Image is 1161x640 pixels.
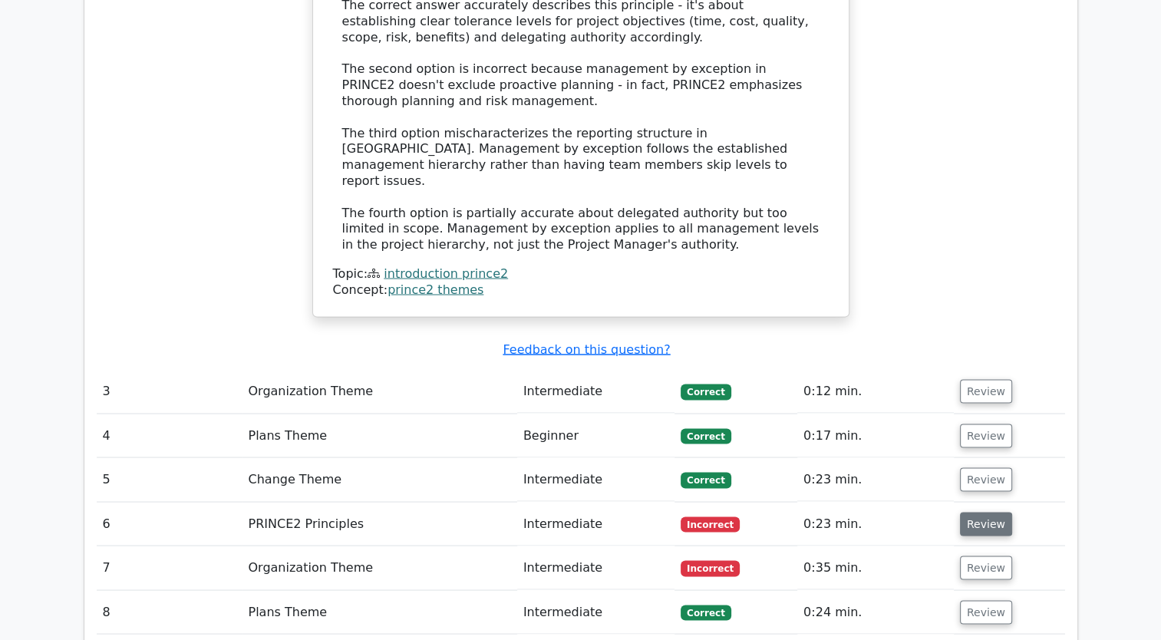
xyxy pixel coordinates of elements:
[333,266,829,282] div: Topic:
[517,502,675,546] td: Intermediate
[960,424,1012,447] button: Review
[681,560,740,576] span: Incorrect
[960,467,1012,491] button: Review
[242,546,516,589] td: Organization Theme
[960,600,1012,624] button: Review
[517,546,675,589] td: Intermediate
[97,414,242,457] td: 4
[797,546,954,589] td: 0:35 min.
[97,457,242,501] td: 5
[503,341,670,356] a: Feedback on this question?
[960,556,1012,579] button: Review
[242,369,516,413] td: Organization Theme
[97,369,242,413] td: 3
[681,428,731,444] span: Correct
[681,516,740,532] span: Incorrect
[681,384,731,399] span: Correct
[517,590,675,634] td: Intermediate
[242,457,516,501] td: Change Theme
[333,282,829,298] div: Concept:
[960,512,1012,536] button: Review
[97,590,242,634] td: 8
[681,605,731,620] span: Correct
[242,414,516,457] td: Plans Theme
[797,369,954,413] td: 0:12 min.
[388,282,483,296] a: prince2 themes
[797,414,954,457] td: 0:17 min.
[517,457,675,501] td: Intermediate
[797,590,954,634] td: 0:24 min.
[97,546,242,589] td: 7
[517,414,675,457] td: Beginner
[242,590,516,634] td: Plans Theme
[97,502,242,546] td: 6
[797,457,954,501] td: 0:23 min.
[517,369,675,413] td: Intermediate
[797,502,954,546] td: 0:23 min.
[681,472,731,487] span: Correct
[960,379,1012,403] button: Review
[242,502,516,546] td: PRINCE2 Principles
[384,266,508,280] a: introduction prince2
